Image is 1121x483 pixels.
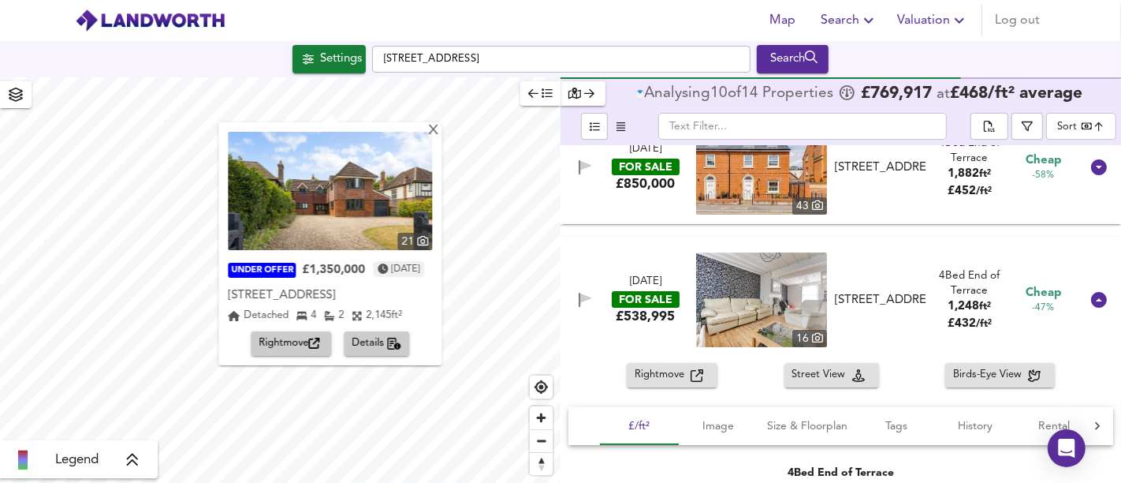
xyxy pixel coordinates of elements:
[792,197,827,215] div: 43
[530,429,553,452] button: Zoom out
[696,120,827,215] img: property thumbnail
[814,5,885,36] button: Search
[933,136,1007,167] div: 4 Bed End of Terrace
[1032,169,1054,182] span: -58%
[352,335,402,353] span: Details
[228,132,432,250] a: property thumbnail 21
[530,430,553,452] span: Zoom out
[979,169,991,179] span: ft²
[976,319,992,329] span: / ft²
[259,335,324,353] span: Rightmove
[228,308,289,324] div: Detached
[1026,152,1061,169] span: Cheap
[1089,290,1108,309] svg: Show Details
[976,186,992,197] span: / ft²
[696,253,827,347] img: property thumbnail
[251,331,332,356] button: Rightmove
[933,268,1007,299] div: 4 Bed End of Terrace
[1089,158,1108,177] svg: Show Details
[530,406,553,429] button: Zoom in
[530,376,553,399] button: Find my location
[609,417,669,436] span: £/ft²
[251,331,338,356] a: Rightmove
[1024,417,1084,436] span: Rental
[398,233,433,250] div: 21
[757,45,829,73] div: Run Your Search
[292,45,366,73] div: Click to configure Search Settings
[228,288,432,304] div: [STREET_ADDRESS]
[296,308,316,324] div: 4
[891,5,975,36] button: Valuation
[979,301,991,312] span: ft²
[741,86,758,102] span: 14
[784,363,879,388] button: Street View
[635,366,691,384] span: Rightmove
[391,310,402,320] span: ft²
[995,9,1040,32] span: Log out
[560,110,1121,224] div: [DATE]FOR SALE£850,000 property thumbnail 43 [STREET_ADDRESS]4Bed End of Terrace1,882ft²£452/ft² ...
[627,363,717,388] button: Rightmove
[945,417,1005,436] span: History
[302,263,365,279] div: £1,350,000
[821,9,878,32] span: Search
[630,275,661,290] div: [DATE]
[757,45,829,73] button: Search
[366,310,391,320] span: 2,145
[292,45,366,73] button: Settings
[228,286,432,306] div: Ware Road, Hertford, SG13
[948,318,992,330] span: £ 432
[948,168,979,180] span: 1,882
[792,366,852,384] span: Street View
[1046,113,1116,140] div: Sort
[344,331,410,356] button: Details
[612,291,680,308] div: FOR SALE
[948,301,979,313] span: 1,248
[989,5,1046,36] button: Log out
[861,86,932,102] span: £ 769,917
[644,86,710,102] div: Analysing
[427,124,441,139] div: X
[392,261,420,277] time: Wednesday, July 23, 2025 at 11:37:22 AM
[835,292,926,309] div: [STREET_ADDRESS]
[75,9,225,32] img: logo
[866,417,926,436] span: Tags
[320,49,362,69] div: Settings
[835,159,926,176] div: [STREET_ADDRESS]
[761,49,825,69] div: Search
[950,85,1082,102] span: £ 468 / ft² average
[1026,285,1061,301] span: Cheap
[788,465,894,481] div: 4 Bed End of Terrace
[688,417,748,436] span: Image
[948,185,992,197] span: £ 452
[953,366,1028,384] span: Birds-Eye View
[530,452,553,475] button: Reset bearing to north
[636,86,837,102] div: of Propert ies
[55,451,99,470] span: Legend
[1032,301,1054,315] span: -47%
[970,113,1008,140] div: split button
[560,237,1121,363] div: [DATE]FOR SALE£538,995 property thumbnail 16 [STREET_ADDRESS]4Bed End of Terrace1,248ft²£432/ft² ...
[937,87,950,102] span: at
[658,113,947,140] input: Text Filter...
[945,363,1055,388] button: Birds-Eye View
[616,308,675,325] div: £538,995
[1048,429,1086,467] div: Open Intercom Messenger
[1057,119,1077,134] div: Sort
[792,330,827,347] div: 16
[372,46,750,73] input: Enter a location...
[530,453,553,475] span: Reset bearing to north
[696,120,827,215] a: property thumbnail 43
[612,159,680,175] div: FOR SALE
[228,264,296,279] div: UNDER OFFER
[324,308,344,324] div: 2
[758,5,808,36] button: Map
[767,417,847,436] span: Size & Floorplan
[764,9,802,32] span: Map
[897,9,969,32] span: Valuation
[630,142,661,157] div: [DATE]
[616,175,675,193] div: £850,000
[829,292,933,309] div: Marshgate Drive, Hertford, SG13 7AQ
[696,253,827,347] a: property thumbnail 16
